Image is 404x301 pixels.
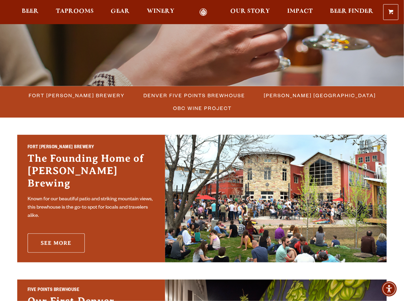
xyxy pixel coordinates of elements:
[325,8,378,16] a: Beer Finder
[142,8,179,16] a: Winery
[28,195,155,220] p: Known for our beautiful patio and striking mountain views, this brewhouse is the go-to spot for l...
[330,9,373,14] span: Beer Finder
[107,8,134,16] a: Gear
[25,90,129,100] a: Fort [PERSON_NAME] Brewery
[28,233,85,253] a: See More
[28,144,155,152] h2: Fort [PERSON_NAME] Brewery
[165,135,387,262] img: Fort Collins Brewery & Taproom'
[382,281,397,297] div: Accessibility Menu
[147,9,174,14] span: Winery
[226,8,275,16] a: Our Story
[144,90,245,100] span: Denver Five Points Brewhouse
[22,9,39,14] span: Beer
[51,8,98,16] a: Taprooms
[28,287,155,295] h2: Five Points Brewhouse
[17,8,43,16] a: Beer
[283,8,317,16] a: Impact
[190,8,216,16] a: Odell Home
[29,90,125,100] span: Fort [PERSON_NAME] Brewery
[231,9,270,14] span: Our Story
[264,90,376,100] span: [PERSON_NAME] [GEOGRAPHIC_DATA]
[140,90,249,100] a: Denver Five Points Brewhouse
[28,152,155,193] h3: The Founding Home of [PERSON_NAME] Brewing
[111,9,130,14] span: Gear
[169,103,235,113] a: OBC Wine Project
[287,9,313,14] span: Impact
[260,90,380,100] a: [PERSON_NAME] [GEOGRAPHIC_DATA]
[56,9,94,14] span: Taprooms
[173,103,232,113] span: OBC Wine Project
